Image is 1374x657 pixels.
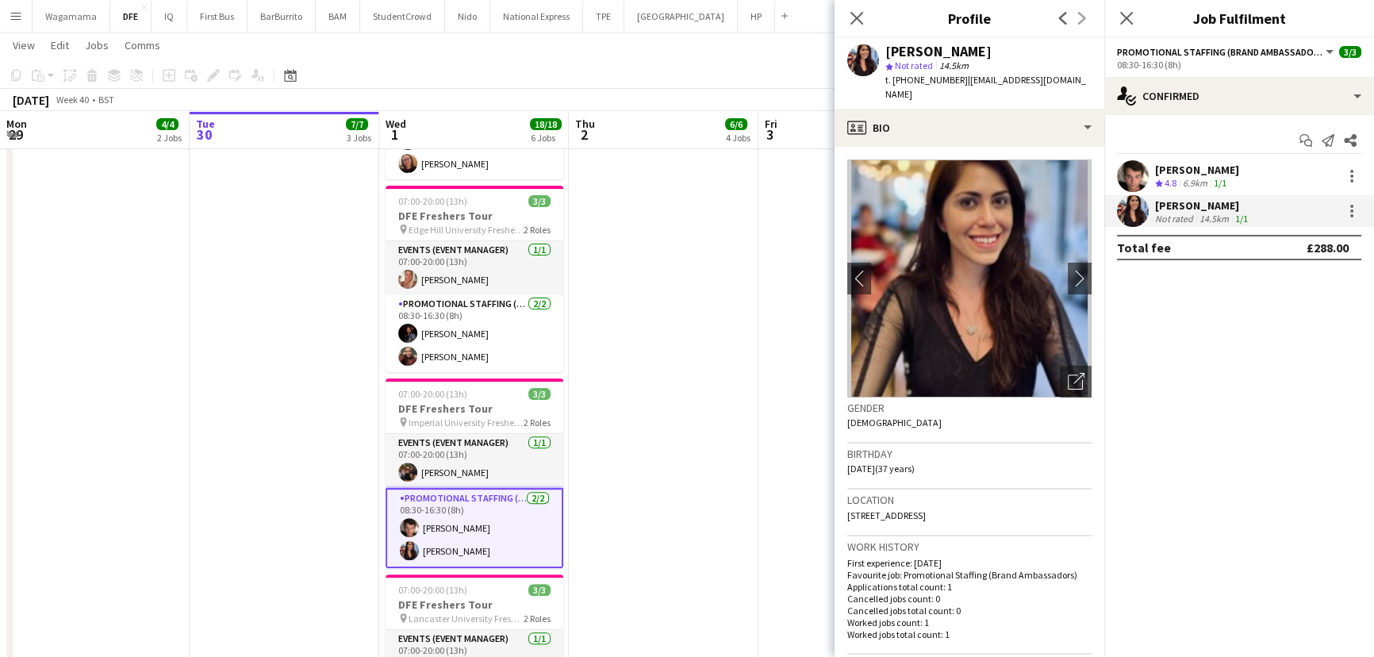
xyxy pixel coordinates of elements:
span: 29 [4,125,27,144]
p: Cancelled jobs count: 0 [847,593,1092,605]
span: 2 [573,125,595,144]
app-job-card: 07:00-20:00 (13h)3/3DFE Freshers Tour Imperial University Freshers Fair2 RolesEvents (Event Manag... [386,378,563,568]
div: [PERSON_NAME] [1155,163,1239,177]
a: Edit [44,35,75,56]
span: 6/6 [725,118,747,130]
div: 14.5km [1196,213,1232,225]
app-skills-label: 1/1 [1235,213,1248,225]
span: 18/18 [530,118,562,130]
span: 2 Roles [524,224,551,236]
span: Wed [386,117,406,131]
p: Applications total count: 1 [847,581,1092,593]
button: IQ [152,1,187,32]
app-card-role: Events (Event Manager)1/107:00-20:00 (13h)[PERSON_NAME] [386,434,563,488]
p: Worked jobs total count: 1 [847,628,1092,640]
div: 6.9km [1180,177,1211,190]
h3: DFE Freshers Tour [386,209,563,223]
app-card-role: Events (Event Manager)1/107:00-20:00 (13h)[PERSON_NAME] [386,241,563,295]
button: Wagamama [33,1,110,32]
button: DFE [110,1,152,32]
p: Worked jobs count: 1 [847,617,1092,628]
div: Confirmed [1104,77,1374,115]
a: Jobs [79,35,115,56]
button: BarBurrito [248,1,316,32]
span: 30 [194,125,215,144]
button: First Bus [187,1,248,32]
span: 1 [383,125,406,144]
span: Jobs [85,38,109,52]
h3: Birthday [847,447,1092,461]
h3: DFE Freshers Tour [386,401,563,416]
span: 2 Roles [524,417,551,428]
button: [GEOGRAPHIC_DATA] [624,1,738,32]
span: Not rated [895,60,933,71]
app-card-role: Promotional Staffing (Brand Ambassadors)2/208:30-16:30 (8h)[PERSON_NAME][PERSON_NAME] [386,295,563,372]
span: Mon [6,117,27,131]
div: £288.00 [1307,240,1349,255]
span: 7/7 [346,118,368,130]
div: Total fee [1117,240,1171,255]
a: View [6,35,41,56]
button: StudentCrowd [360,1,445,32]
span: t. [PHONE_NUMBER] [885,74,968,86]
button: Nido [445,1,490,32]
h3: Profile [835,8,1104,29]
div: [PERSON_NAME] [885,44,992,59]
h3: Work history [847,540,1092,554]
div: 3 Jobs [347,132,371,144]
span: Edit [51,38,69,52]
span: Imperial University Freshers Fair [409,417,524,428]
div: 6 Jobs [531,132,561,144]
span: Week 40 [52,94,92,106]
div: 4 Jobs [726,132,750,144]
button: Promotional Staffing (Brand Ambassadors) [1117,46,1336,58]
span: [DATE] (37 years) [847,463,915,474]
span: 3/3 [528,584,551,596]
span: Tue [196,117,215,131]
span: 07:00-20:00 (13h) [398,584,467,596]
span: Fri [765,117,777,131]
p: Cancelled jobs total count: 0 [847,605,1092,617]
span: 2 Roles [524,613,551,624]
span: 3/3 [528,195,551,207]
div: [PERSON_NAME] [1155,198,1251,213]
span: | [EMAIL_ADDRESS][DOMAIN_NAME] [885,74,1086,100]
h3: Job Fulfilment [1104,8,1374,29]
span: Comms [125,38,160,52]
button: TPE [583,1,624,32]
span: Lancaster University Freshers Fair [409,613,524,624]
span: 07:00-20:00 (13h) [398,195,467,207]
div: Open photos pop-in [1060,366,1092,398]
button: National Express [490,1,583,32]
span: [STREET_ADDRESS] [847,509,926,521]
div: [DATE] [13,92,49,108]
span: 4.8 [1165,177,1176,189]
div: Not rated [1155,213,1196,225]
button: BAM [316,1,360,32]
div: Bio [835,109,1104,147]
span: 14.5km [936,60,972,71]
span: 4/4 [156,118,178,130]
div: 2 Jobs [157,132,182,144]
span: [DEMOGRAPHIC_DATA] [847,417,942,428]
app-job-card: 07:00-20:00 (13h)3/3DFE Freshers Tour Edge Hill University Freshers Fair2 RolesEvents (Event Mana... [386,186,563,372]
span: 3/3 [528,388,551,400]
span: Edge Hill University Freshers Fair [409,224,524,236]
img: Crew avatar or photo [847,159,1092,398]
p: Favourite job: Promotional Staffing (Brand Ambassadors) [847,569,1092,581]
a: Comms [118,35,167,56]
h3: DFE Freshers Tour [386,597,563,612]
app-skills-label: 1/1 [1214,177,1226,189]
span: 3 [762,125,777,144]
h3: Location [847,493,1092,507]
app-card-role: Promotional Staffing (Brand Ambassadors)2/208:30-16:30 (8h)[PERSON_NAME][PERSON_NAME] [386,488,563,568]
span: Promotional Staffing (Brand Ambassadors) [1117,46,1323,58]
p: First experience: [DATE] [847,557,1092,569]
h3: Gender [847,401,1092,415]
span: View [13,38,35,52]
span: Thu [575,117,595,131]
span: 07:00-20:00 (13h) [398,388,467,400]
div: BST [98,94,114,106]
